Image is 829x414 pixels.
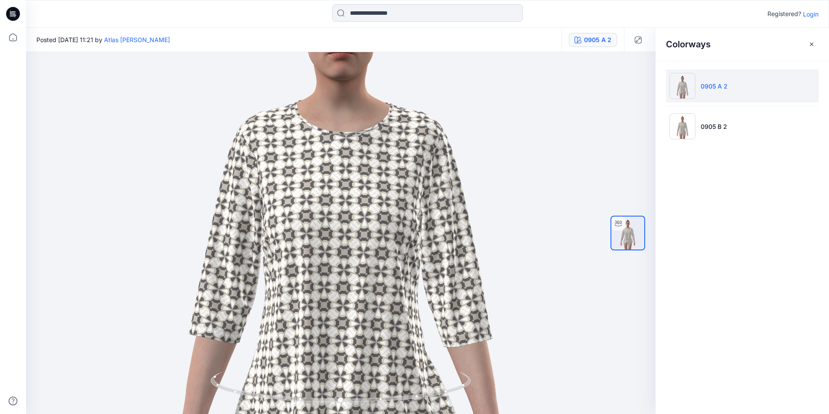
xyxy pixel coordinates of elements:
[584,35,611,45] div: 0905 A 2
[701,82,728,91] p: 0905 A 2
[669,73,695,99] img: 0905 A 2
[669,113,695,139] img: 0905 B 2
[104,36,170,43] a: Atlas [PERSON_NAME]
[611,217,644,250] img: turntable-05-09-2025-09:24:23
[767,9,801,19] p: Registered?
[666,39,711,49] h2: Colorways
[701,122,727,131] p: 0905 B 2
[36,35,170,44] span: Posted [DATE] 11:21 by
[803,10,819,19] p: Login
[569,33,617,47] button: 0905 A 2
